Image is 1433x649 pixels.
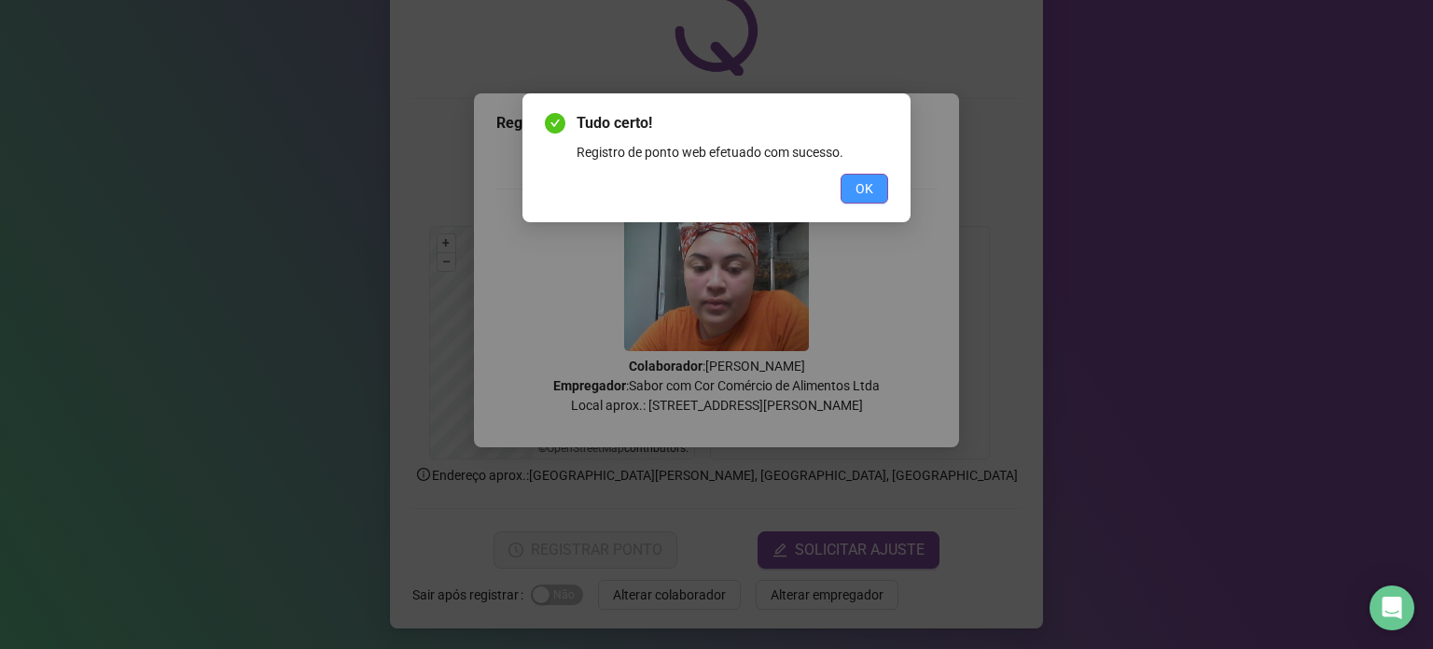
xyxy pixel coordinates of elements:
div: Open Intercom Messenger [1370,586,1414,630]
span: OK [856,178,873,199]
button: OK [841,174,888,204]
div: Registro de ponto web efetuado com sucesso. [577,142,888,162]
span: check-circle [545,113,565,134]
span: Tudo certo! [577,112,888,134]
